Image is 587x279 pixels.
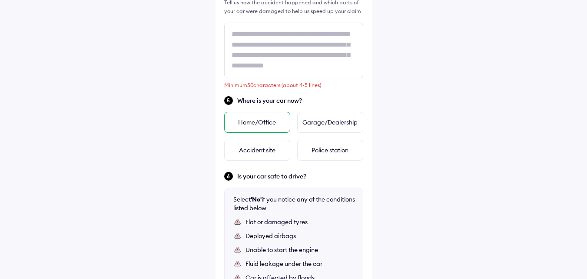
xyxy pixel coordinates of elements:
div: Garage/Dealership [297,112,363,133]
div: Home/Office [224,112,290,133]
span: Where is your car now? [237,96,363,105]
div: Deployed airbags [245,232,354,240]
div: Select if you notice any of the conditions listed below [233,195,355,212]
div: Accident site [224,140,290,161]
div: Fluid leakage under the car [245,259,354,268]
b: 'No' [251,195,262,203]
div: Police station [297,140,363,161]
div: Flat or damaged tyres [245,218,354,226]
div: Minimum 50 characters (about 4-5 lines) [224,82,363,88]
span: Is your car safe to drive? [237,172,363,181]
div: Unable to start the engine [245,245,354,254]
